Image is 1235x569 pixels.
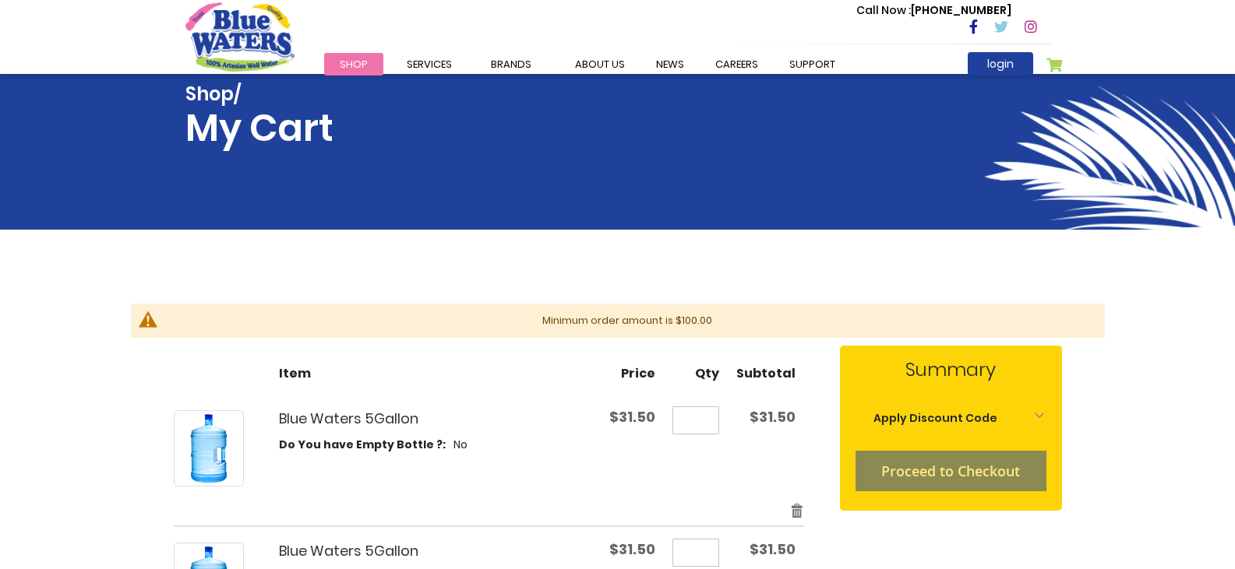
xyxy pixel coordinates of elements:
span: Brands [491,57,531,72]
a: about us [559,53,640,76]
a: News [640,53,700,76]
div: Minimum order amount is $100.00 [166,313,1089,328]
a: Services [391,53,468,76]
span: Qty [695,364,719,382]
a: Blue Waters 5Gallon [174,410,244,486]
span: $31.50 [750,407,796,427]
span: Call Now : [856,2,911,18]
a: careers [700,53,774,76]
a: Blue Waters 5Gallon [279,409,418,428]
span: Item [279,364,311,382]
span: Shop/ [185,83,333,106]
span: Price [621,364,655,382]
h1: My Cart [185,83,333,150]
a: login [968,52,1033,76]
a: store logo [185,2,295,71]
dt: Do You have Empty Bottle ? [279,437,446,453]
span: Services [407,57,452,72]
strong: Apply Discount Code [873,410,997,426]
strong: Summary [856,356,1046,384]
img: Blue Waters 5Gallon [175,414,243,483]
span: $31.50 [609,539,655,559]
dd: No [453,437,468,453]
a: Blue Waters 5Gallon [279,541,418,560]
a: Shop [324,53,383,76]
a: support [774,53,851,76]
span: Shop [340,57,368,72]
a: Brands [475,53,547,76]
p: [PHONE_NUMBER] [856,2,1011,19]
span: Subtotal [736,364,796,382]
span: $31.50 [609,407,655,427]
span: $31.50 [750,539,796,559]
